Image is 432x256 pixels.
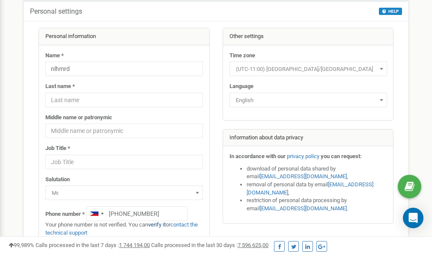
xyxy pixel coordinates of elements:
[229,153,286,159] strong: In accordance with our
[151,242,268,248] span: Calls processed in the last 30 days :
[403,208,423,228] div: Open Intercom Messenger
[229,93,387,107] span: English
[48,187,200,199] span: Mr.
[229,62,387,76] span: (UTC-11:00) Pacific/Midway
[119,242,150,248] u: 1 744 194,00
[45,221,203,237] p: Your phone number is not verified. You can or
[45,176,70,184] label: Salutation
[86,206,188,221] input: +1-800-555-55-55
[260,173,347,179] a: [EMAIL_ADDRESS][DOMAIN_NAME]
[229,52,255,60] label: Time zone
[379,8,402,15] button: HELP
[86,207,106,221] div: Telephone country code
[36,242,150,248] span: Calls processed in the last 7 days :
[238,242,268,248] u: 7 596 625,00
[45,114,112,122] label: Middle name or patronymic
[287,153,319,159] a: privacy policy
[45,124,203,138] input: Middle name or patronymic
[232,63,384,75] span: (UTC-11:00) Pacific/Midway
[247,197,387,212] li: restriction of personal data processing by email .
[45,62,203,76] input: Name
[247,165,387,181] li: download of personal data shared by email ,
[321,153,362,159] strong: you can request:
[45,93,203,107] input: Last name
[45,52,64,60] label: Name *
[232,94,384,106] span: English
[45,82,75,91] label: Last name *
[30,8,82,15] h5: Personal settings
[223,28,393,45] div: Other settings
[45,185,203,200] span: Mr.
[45,210,85,218] label: Phone number *
[229,82,253,91] label: Language
[39,28,209,45] div: Personal information
[247,181,387,197] li: removal of personal data by email ,
[45,221,198,236] a: contact the technical support
[223,129,393,147] div: Information about data privacy
[45,155,203,169] input: Job Title
[260,205,347,212] a: [EMAIL_ADDRESS][DOMAIN_NAME]
[45,144,70,153] label: Job Title *
[247,181,373,196] a: [EMAIL_ADDRESS][DOMAIN_NAME]
[148,221,166,228] a: verify it
[9,242,34,248] span: 99,989%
